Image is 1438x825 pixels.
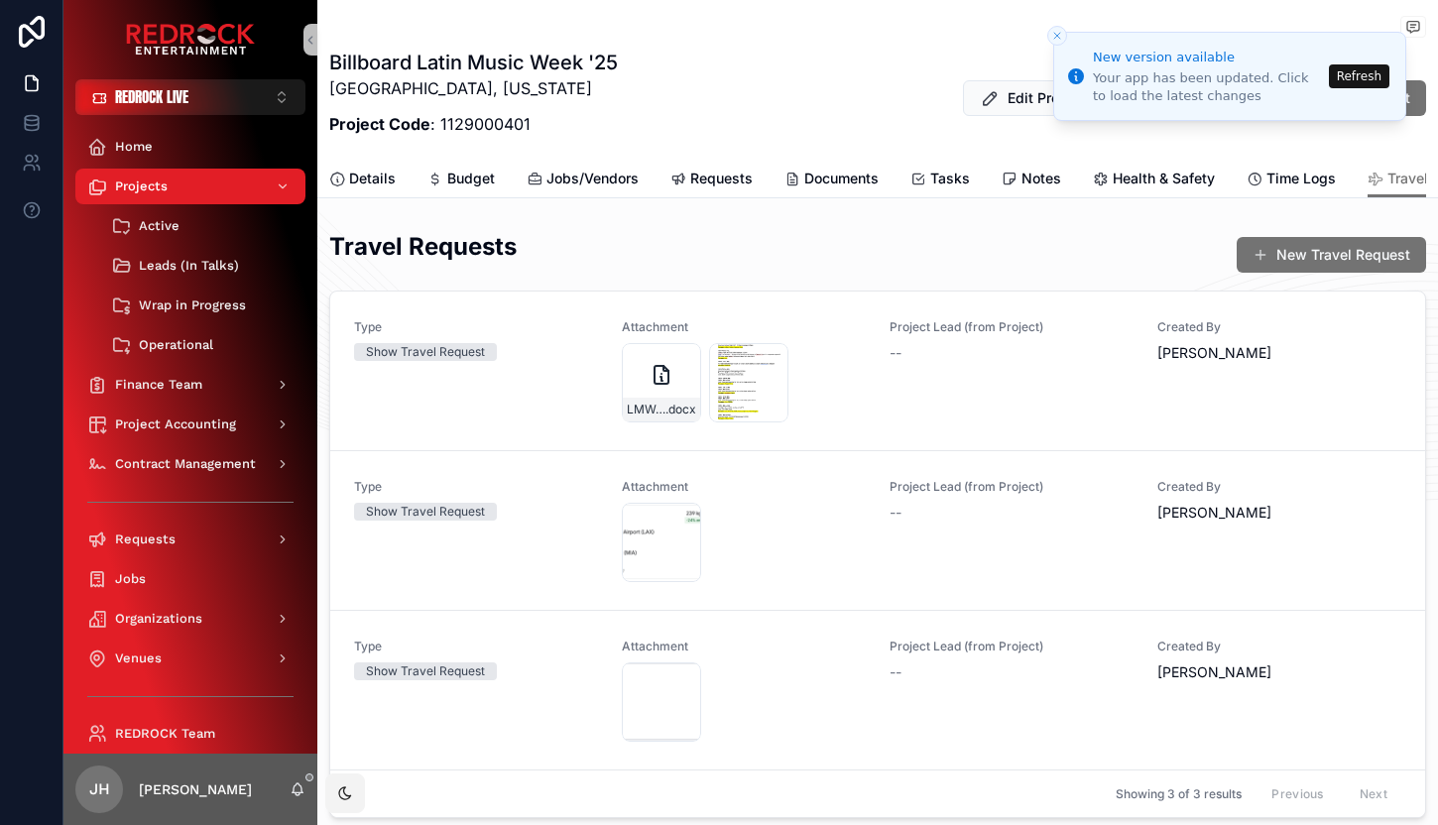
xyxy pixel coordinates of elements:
div: Your app has been updated. Click to load the latest changes [1093,69,1323,105]
span: Attachment [622,319,866,335]
span: Created By [1157,319,1401,335]
span: Home [115,139,153,155]
span: Requests [115,531,176,547]
span: Finance Team [115,377,202,393]
span: Active [139,218,180,234]
a: Jobs [75,561,305,597]
span: Type [354,319,598,335]
a: REDROCK Team [75,716,305,752]
a: Details [329,161,396,200]
a: Wrap in Progress [99,288,305,323]
span: Created By [1157,639,1401,654]
a: Finance Team [75,367,305,403]
span: Health & Safety [1113,169,1215,188]
a: Projects [75,169,305,204]
div: Show Travel Request [366,503,485,521]
span: Budget [447,169,495,188]
span: REDROCK LIVE [115,87,188,107]
span: Attachment [622,479,866,495]
span: Project Lead (from Project) [890,319,1134,335]
a: Jobs/Vendors [527,161,639,200]
span: Wrap in Progress [139,297,246,313]
span: Jobs [115,571,146,587]
span: Edit Project Name [1008,88,1127,108]
div: scrollable content [63,115,317,754]
a: Home [75,129,305,165]
span: Leads (In Talks) [139,258,239,274]
a: Leads (In Talks) [99,248,305,284]
span: Jobs/Vendors [546,169,639,188]
span: Project Lead (from Project) [890,479,1134,495]
span: [PERSON_NAME] [1157,503,1401,523]
span: Tasks [930,169,970,188]
a: Travel [1368,161,1428,198]
span: -- [890,662,901,682]
a: TypeShow Travel RequestAttachmentProject Lead (from Project)--Created By[PERSON_NAME] [330,450,1425,610]
span: Attachment [622,639,866,654]
span: Project Accounting [115,416,236,432]
p: [PERSON_NAME] [139,779,252,799]
a: Organizations [75,601,305,637]
h2: Travel Requests [329,230,517,263]
span: Type [354,479,598,495]
a: Operational [99,327,305,363]
span: Contract Management [115,456,256,472]
span: [PERSON_NAME] [1157,343,1401,363]
span: [PERSON_NAME] [1157,662,1401,682]
a: Budget [427,161,495,200]
button: Close toast [1047,26,1067,46]
span: -- [890,343,901,363]
span: Organizations [115,611,202,627]
span: Type [354,639,598,654]
span: LMW-Flights [627,402,665,417]
a: Requests [670,161,753,200]
a: Time Logs [1247,161,1336,200]
a: TypeShow Travel RequestAttachmentLMW-Flights.docxProject Lead (from Project)--Created By[PERSON_N... [330,292,1425,450]
a: Active [99,208,305,244]
span: .docx [665,402,696,417]
a: Project Accounting [75,407,305,442]
a: Requests [75,522,305,557]
div: Show Travel Request [366,343,485,361]
a: Notes [1002,161,1061,200]
span: Venues [115,650,162,666]
a: Documents [784,161,879,200]
p: [GEOGRAPHIC_DATA], [US_STATE] [329,76,618,100]
span: Projects [115,178,168,194]
span: Project Lead (from Project) [890,639,1134,654]
span: Time Logs [1266,169,1336,188]
button: Refresh [1329,64,1389,88]
span: -- [890,503,901,523]
div: Show Travel Request [366,662,485,680]
span: Travel [1387,169,1428,188]
span: Requests [690,169,753,188]
strong: Project Code [329,114,430,134]
span: Documents [804,169,879,188]
span: Operational [139,337,213,353]
span: Created By [1157,479,1401,495]
a: Tasks [910,161,970,200]
span: JH [89,777,110,801]
span: Notes [1021,169,1061,188]
div: New version available [1093,48,1323,67]
a: Contract Management [75,446,305,482]
span: Details [349,169,396,188]
p: : 1129000401 [329,112,618,136]
button: Edit Project Name [963,80,1143,116]
img: App logo [126,24,255,56]
button: Select Button [75,79,305,115]
button: New Travel Request [1237,237,1426,273]
span: Showing 3 of 3 results [1116,786,1242,802]
span: REDROCK Team [115,726,215,742]
a: Venues [75,641,305,676]
h1: Billboard Latin Music Week '25 [329,49,618,76]
a: Health & Safety [1093,161,1215,200]
a: TypeShow Travel RequestAttachmentProject Lead (from Project)--Created By[PERSON_NAME] [330,610,1425,769]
